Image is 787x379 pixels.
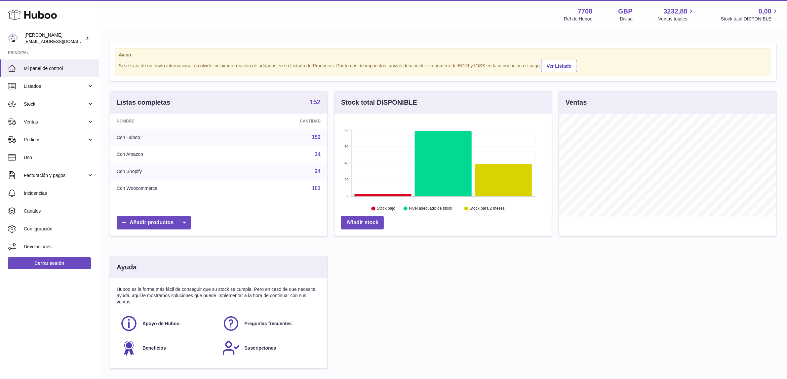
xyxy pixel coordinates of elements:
[245,321,292,327] span: Preguntas frecuentes
[117,286,321,305] p: Huboo es la forma más fácil de conseguir que su stock se cumpla. Pero en caso de que necesite ayu...
[24,190,94,196] span: Incidencias
[578,7,593,16] strong: 7708
[117,263,137,272] h3: Ayuda
[222,315,318,332] a: Preguntas frecuentes
[24,101,87,107] span: Stock
[8,257,91,269] a: Cerrar sesión
[119,52,767,58] strong: Aviso
[344,161,348,165] text: 40
[344,128,348,132] text: 80
[759,7,771,16] span: 0,00
[245,345,276,351] span: Suscripciones
[658,7,695,22] a: 3232,88 Ventas totales
[24,226,94,232] span: Configuración
[110,146,244,163] td: Con Amazon
[24,65,94,72] span: Mi panel de control
[618,7,632,16] strong: GBP
[312,186,321,191] a: 103
[346,194,348,198] text: 0
[110,163,244,180] td: Con Shopify
[117,216,191,229] a: Añadir productos
[120,315,216,332] a: Apoyo de Huboo
[409,206,453,211] text: Nivel adecuado de stock
[24,172,87,179] span: Facturación y pagos
[564,16,592,22] div: Ref de Huboo
[541,60,577,72] a: Ver Listado
[658,16,695,22] span: Ventas totales
[315,152,321,157] a: 34
[24,32,84,45] div: [PERSON_NAME]
[310,99,321,105] strong: 152
[110,180,244,197] td: Con Woocommerce
[344,145,348,149] text: 60
[244,114,327,129] th: Cantidad
[310,99,321,107] a: 152
[8,33,18,43] img: internalAdmin-7708@internal.huboo.com
[721,7,779,22] a: 0,00 Stock total DISPONIBLE
[344,178,348,182] text: 20
[312,134,321,140] a: 152
[24,137,87,143] span: Pedidos
[24,39,97,44] span: [EMAIL_ADDRESS][DOMAIN_NAME]
[24,208,94,214] span: Canales
[470,206,505,211] text: Stock para 2 meses
[24,119,87,125] span: Ventas
[142,345,166,351] span: Beneficios
[117,98,170,107] h3: Listas completas
[120,339,216,357] a: Beneficios
[663,7,687,16] span: 3232,88
[341,98,417,107] h3: Stock total DISPONIBLE
[721,16,779,22] span: Stock total DISPONIBLE
[119,59,767,72] div: Si se trata de un envío internacional no olvide incluir información de aduanas en su Listado de P...
[110,114,244,129] th: Nombre
[24,155,94,161] span: Uso
[24,83,87,89] span: Listados
[377,206,395,211] text: Stock bajo
[341,216,384,229] a: Añadir stock
[24,244,94,250] span: Devoluciones
[142,321,179,327] span: Apoyo de Huboo
[222,339,318,357] a: Suscripciones
[110,129,244,146] td: Con Huboo
[620,16,633,22] div: Divisa
[566,98,587,107] h3: Ventas
[315,168,321,174] a: 24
